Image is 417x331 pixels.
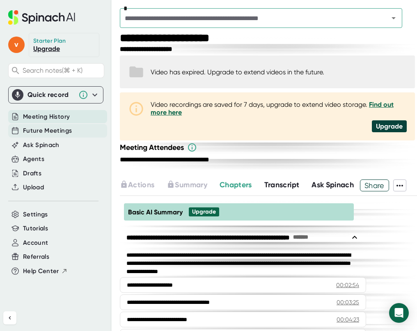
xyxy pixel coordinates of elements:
[33,37,66,45] div: Starter Plan
[23,154,44,164] button: Agents
[389,303,409,323] div: Open Intercom Messenger
[23,140,60,150] button: Ask Spinach
[336,281,359,289] div: 00:02:54
[23,267,68,276] button: Help Center
[167,179,207,191] button: Summary
[27,91,74,99] div: Quick record
[264,180,300,189] span: Transcript
[3,311,16,324] button: Collapse sidebar
[23,112,70,122] button: Meeting History
[220,180,252,189] span: Chapters
[23,238,48,248] button: Account
[264,179,300,191] button: Transcript
[33,45,60,53] a: Upgrade
[175,180,207,189] span: Summary
[23,210,48,219] button: Settings
[23,67,102,74] span: Search notes (⌘ + K)
[372,120,407,132] div: Upgrade
[23,224,48,233] button: Tutorials
[151,101,394,116] a: Find out more here
[360,178,389,193] span: Share
[388,12,399,24] button: Open
[337,315,359,324] div: 00:04:23
[23,267,59,276] span: Help Center
[120,179,167,191] div: Upgrade to access
[167,179,219,191] div: Upgrade to access
[12,87,100,103] div: Quick record
[23,183,44,192] button: Upload
[23,126,72,136] button: Future Meetings
[151,101,407,116] div: Video recordings are saved for 7 days, upgrade to extend video storage.
[337,298,359,306] div: 00:03:25
[360,179,389,191] button: Share
[151,68,324,76] div: Video has expired. Upgrade to extend videos in the future.
[192,208,216,216] div: Upgrade
[128,208,183,216] span: Basic AI Summary
[312,180,354,189] span: Ask Spinach
[220,179,252,191] button: Chapters
[120,143,417,152] div: Meeting Attendees
[312,179,354,191] button: Ask Spinach
[8,37,25,53] span: v
[128,180,154,189] span: Actions
[23,169,41,178] button: Drafts
[23,252,49,262] button: Referrals
[120,179,154,191] button: Actions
